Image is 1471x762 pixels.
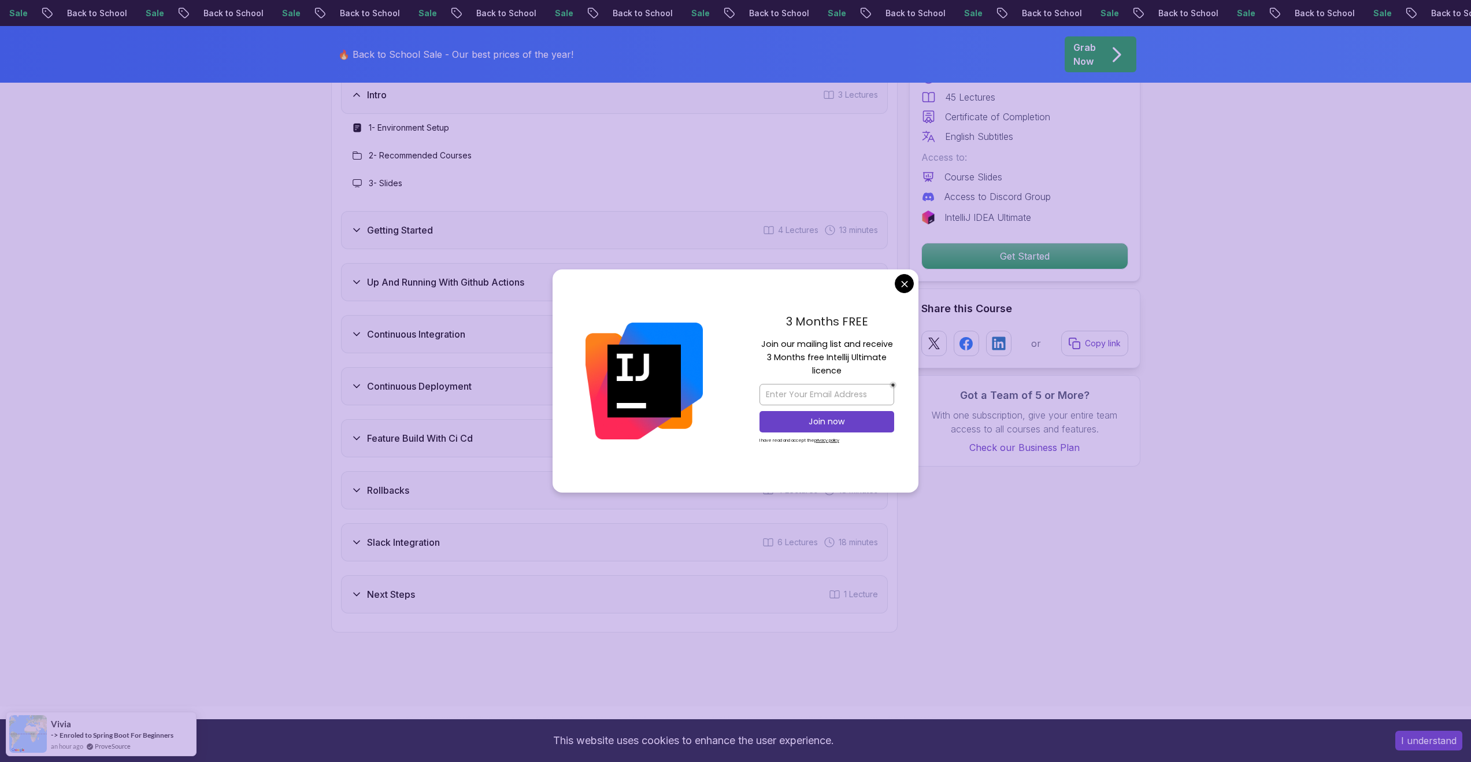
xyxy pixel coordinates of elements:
[925,8,962,19] p: Sale
[921,150,1128,164] p: Access to:
[653,8,690,19] p: Sale
[839,224,878,236] span: 13 minutes
[838,89,878,101] span: 3 Lectures
[9,728,1378,753] div: This website uses cookies to enhance the user experience.
[574,8,653,19] p: Back to School
[367,275,524,289] h3: Up And Running With Github Actions
[301,8,380,19] p: Back to School
[983,8,1062,19] p: Back to School
[1335,8,1372,19] p: Sale
[341,471,888,509] button: Rollbacks4 Lectures 18 minutes
[341,523,888,561] button: Slack Integration6 Lectures 18 minutes
[921,210,935,224] img: jetbrains logo
[944,170,1002,184] p: Course Slides
[1392,8,1471,19] p: Back to School
[9,715,47,753] img: provesource social proof notification image
[945,130,1013,143] p: English Subtitles
[777,537,818,548] span: 6 Lectures
[28,8,107,19] p: Back to School
[367,431,473,445] h3: Feature Build With Ci Cd
[341,419,888,457] button: Feature Build With Ci Cd2 Lectures 6 minutes
[341,315,888,353] button: Continuous Integration8 Lectures 26 minutes
[341,211,888,249] button: Getting Started4 Lectures 13 minutes
[369,150,472,161] h3: 2 - Recommended Courses
[341,263,888,301] button: Up And Running With Github Actions6 Lectures 27 minutes
[367,535,440,549] h3: Slack Integration
[341,575,888,613] button: Next Steps1 Lecture
[1031,336,1041,350] p: or
[921,243,1128,269] button: Get Started
[438,8,516,19] p: Back to School
[369,122,449,134] h3: 1 - Environment Setup
[1061,331,1128,356] button: Copy link
[338,47,573,61] p: 🔥 Back to School Sale - Our best prices of the year!
[847,8,925,19] p: Back to School
[51,730,58,739] span: ->
[367,379,472,393] h3: Continuous Deployment
[516,8,553,19] p: Sale
[367,587,415,601] h3: Next Steps
[341,367,888,405] button: Continuous Deployment11 Lectures 50 minutes
[165,8,243,19] p: Back to School
[945,110,1050,124] p: Certificate of Completion
[1395,731,1462,750] button: Accept cookies
[789,8,826,19] p: Sale
[921,301,1128,317] h2: Share this Course
[1073,40,1096,68] p: Grab Now
[1256,8,1335,19] p: Back to School
[367,483,409,497] h3: Rollbacks
[369,177,402,189] h3: 3 - Slides
[944,190,1051,204] p: Access to Discord Group
[844,589,878,600] span: 1 Lecture
[60,730,173,740] a: Enroled to Spring Boot For Beginners
[1198,8,1235,19] p: Sale
[95,741,131,751] a: ProveSource
[1085,338,1121,349] p: Copy link
[921,387,1128,404] h3: Got a Team of 5 or More?
[107,8,144,19] p: Sale
[921,408,1128,436] p: With one subscription, give your entire team access to all courses and features.
[367,327,465,341] h3: Continuous Integration
[921,441,1128,454] a: Check our Business Plan
[839,537,878,548] span: 18 minutes
[243,8,280,19] p: Sale
[944,210,1031,224] p: IntelliJ IDEA Ultimate
[51,741,83,751] span: an hour ago
[341,76,888,114] button: Intro3 Lectures
[380,8,417,19] p: Sale
[710,8,789,19] p: Back to School
[945,90,995,104] p: 45 Lectures
[922,243,1128,269] p: Get Started
[1120,8,1198,19] p: Back to School
[367,223,433,237] h3: Getting Started
[367,88,387,102] h3: Intro
[778,224,818,236] span: 4 Lectures
[1062,8,1099,19] p: Sale
[51,719,71,729] span: Vivia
